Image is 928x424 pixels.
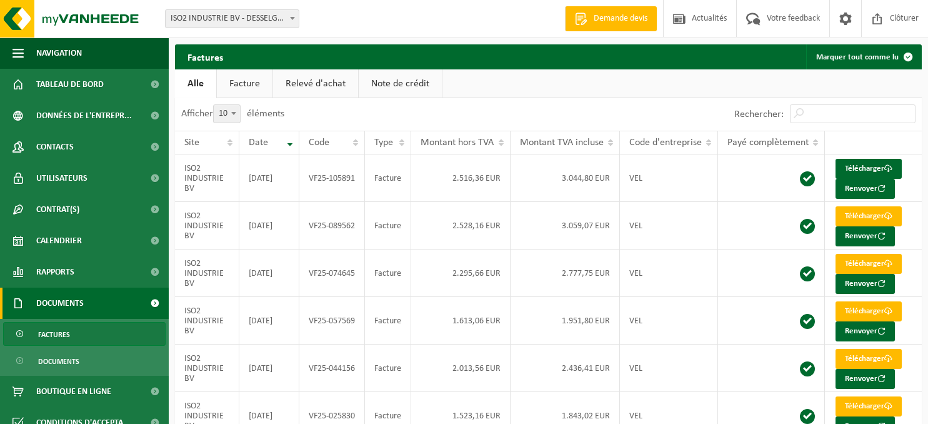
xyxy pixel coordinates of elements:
button: Renvoyer [836,179,895,199]
button: Marquer tout comme lu [806,44,921,69]
span: Navigation [36,38,82,69]
td: 1.613,06 EUR [411,297,511,345]
td: 1.951,80 EUR [511,297,620,345]
td: VEL [620,297,718,345]
td: ISO2 INDUSTRIE BV [175,345,239,392]
span: Factures [38,323,70,346]
span: Contrat(s) [36,194,79,225]
a: Alle [175,69,216,98]
label: Rechercher: [734,109,784,119]
button: Renvoyer [836,369,895,389]
td: 3.044,80 EUR [511,154,620,202]
span: Montant TVA incluse [520,138,604,148]
td: ISO2 INDUSTRIE BV [175,297,239,345]
td: Facture [365,345,411,392]
td: 2.777,75 EUR [511,250,620,297]
span: Rapports [36,256,74,288]
td: ISO2 INDUSTRIE BV [175,154,239,202]
span: Boutique en ligne [36,376,111,407]
span: Date [249,138,268,148]
a: Note de crédit [359,69,442,98]
td: ISO2 INDUSTRIE BV [175,250,239,297]
button: Renvoyer [836,321,895,341]
td: VF25-044156 [299,345,365,392]
a: Factures [3,322,166,346]
span: Documents [36,288,84,319]
span: Contacts [36,131,74,163]
td: VF25-074645 [299,250,365,297]
span: Utilisateurs [36,163,87,194]
td: 2.013,56 EUR [411,345,511,392]
td: 2.516,36 EUR [411,154,511,202]
td: [DATE] [239,154,299,202]
td: 2.295,66 EUR [411,250,511,297]
span: 10 [213,104,241,123]
td: [DATE] [239,202,299,250]
h2: Factures [175,44,236,69]
span: Code d'entreprise [629,138,702,148]
span: Documents [38,350,79,373]
a: Télécharger [836,159,902,179]
td: Facture [365,154,411,202]
td: [DATE] [239,345,299,392]
span: Tableau de bord [36,69,104,100]
td: Facture [365,297,411,345]
a: Télécharger [836,301,902,321]
a: Documents [3,349,166,373]
span: Demande devis [591,13,651,25]
a: Relevé d'achat [273,69,358,98]
td: Facture [365,250,411,297]
td: ISO2 INDUSTRIE BV [175,202,239,250]
td: Facture [365,202,411,250]
td: [DATE] [239,297,299,345]
td: 2.436,41 EUR [511,345,620,392]
span: ISO2 INDUSTRIE BV - DESSELGEM [166,10,299,28]
button: Renvoyer [836,226,895,246]
button: Renvoyer [836,274,895,294]
td: [DATE] [239,250,299,297]
a: Télécharger [836,206,902,226]
td: VF25-105891 [299,154,365,202]
a: Facture [217,69,272,98]
span: Calendrier [36,225,82,256]
span: Code [309,138,329,148]
span: Type [374,138,393,148]
a: Télécharger [836,254,902,274]
span: Données de l'entrepr... [36,100,132,131]
span: Montant hors TVA [421,138,494,148]
span: Site [184,138,199,148]
span: Payé complètement [727,138,809,148]
label: Afficher éléments [181,109,284,119]
td: VEL [620,154,718,202]
td: VEL [620,250,718,297]
td: VEL [620,202,718,250]
span: ISO2 INDUSTRIE BV - DESSELGEM [165,9,299,28]
td: VEL [620,345,718,392]
a: Télécharger [836,396,902,416]
td: 2.528,16 EUR [411,202,511,250]
td: VF25-089562 [299,202,365,250]
td: VF25-057569 [299,297,365,345]
a: Télécharger [836,349,902,369]
td: 3.059,07 EUR [511,202,620,250]
span: 10 [214,105,240,123]
a: Demande devis [565,6,657,31]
